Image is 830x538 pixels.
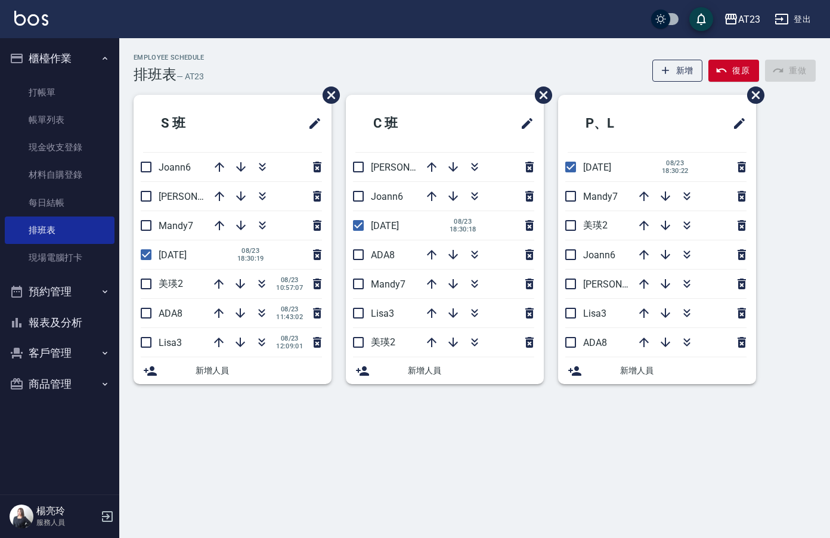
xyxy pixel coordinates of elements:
button: 報表及分析 [5,307,114,338]
span: 修改班表的標題 [301,109,322,138]
p: 服務人員 [36,517,97,528]
span: [PERSON_NAME]19 [159,191,241,202]
span: 10:57:07 [276,284,303,292]
h2: C 班 [355,102,464,145]
span: Lisa3 [371,308,394,319]
span: Mandy7 [371,279,405,290]
span: 新增人員 [408,364,534,377]
img: Person [10,505,33,528]
h6: — AT23 [176,70,204,83]
h3: 排班表 [134,66,176,83]
span: 12:09:01 [276,342,303,350]
span: Lisa3 [159,337,182,348]
button: 復原 [708,60,759,82]
span: ADA8 [583,337,607,348]
span: Mandy7 [159,220,193,231]
button: 櫃檯作業 [5,43,114,74]
span: 08/23 [276,305,303,313]
div: 新增人員 [346,357,544,384]
button: 登出 [770,8,816,30]
a: 排班表 [5,217,114,244]
span: [PERSON_NAME]19 [583,279,665,290]
span: ADA8 [159,308,182,319]
span: 18:30:22 [662,167,689,175]
span: 08/23 [276,335,303,342]
h2: Employee Schedule [134,54,205,61]
img: Logo [14,11,48,26]
button: save [689,7,713,31]
span: [DATE] [159,249,187,261]
span: [DATE] [583,162,611,173]
span: Lisa3 [583,308,606,319]
span: Joann6 [583,249,615,261]
h5: 楊亮玲 [36,505,97,517]
span: 美瑛2 [583,219,608,231]
a: 打帳單 [5,79,114,106]
div: 新增人員 [134,357,332,384]
span: [PERSON_NAME]19 [371,162,453,173]
div: AT23 [738,12,760,27]
button: 預約管理 [5,276,114,307]
span: 修改班表的標題 [725,109,747,138]
h2: S 班 [143,102,252,145]
span: 08/23 [450,218,476,225]
span: 18:30:18 [450,225,476,233]
span: [DATE] [371,220,399,231]
a: 材料自購登錄 [5,161,114,188]
button: 商品管理 [5,369,114,400]
a: 現場電腦打卡 [5,244,114,271]
a: 帳單列表 [5,106,114,134]
button: 客戶管理 [5,338,114,369]
span: Joann6 [371,191,403,202]
a: 現金收支登錄 [5,134,114,161]
span: 08/23 [237,247,264,255]
span: 美瑛2 [371,336,395,348]
a: 每日結帳 [5,189,114,217]
span: 刪除班表 [738,78,766,113]
span: 08/23 [276,276,303,284]
span: 美瑛2 [159,278,183,289]
span: Joann6 [159,162,191,173]
span: ADA8 [371,249,395,261]
h2: P、L [568,102,679,145]
span: 刪除班表 [526,78,554,113]
button: AT23 [719,7,765,32]
button: 新增 [652,60,703,82]
div: 新增人員 [558,357,756,384]
span: 08/23 [662,159,689,167]
span: 18:30:19 [237,255,264,262]
span: 新增人員 [620,364,747,377]
span: 新增人員 [196,364,322,377]
span: Mandy7 [583,191,618,202]
span: 刪除班表 [314,78,342,113]
span: 11:43:02 [276,313,303,321]
span: 修改班表的標題 [513,109,534,138]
